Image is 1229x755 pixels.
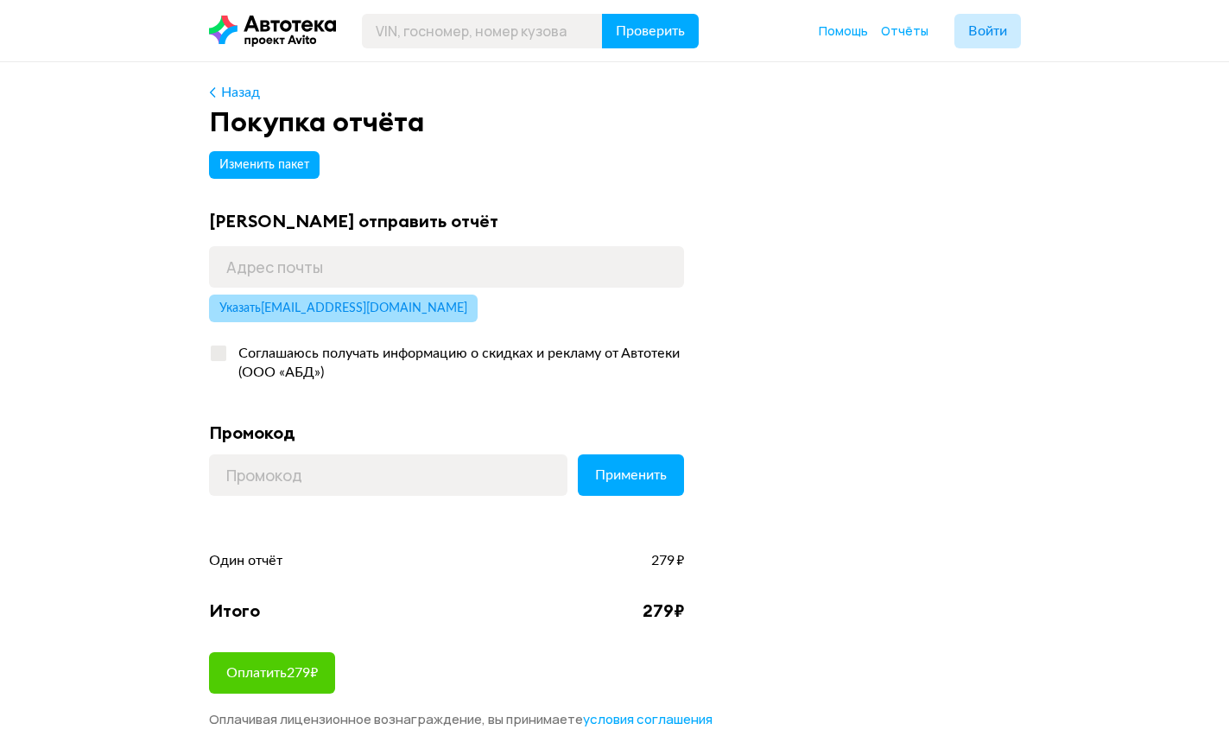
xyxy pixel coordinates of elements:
[209,210,684,232] div: [PERSON_NAME] отправить отчёт
[643,600,684,622] div: 279 ₽
[209,454,567,496] input: Промокод
[209,295,478,322] button: Указать[EMAIL_ADDRESS][DOMAIN_NAME]
[221,83,260,102] div: Назад
[219,302,467,314] span: Указать [EMAIL_ADDRESS][DOMAIN_NAME]
[219,159,309,171] span: Изменить пакет
[209,710,713,728] span: Оплачивая лицензионное вознаграждение, вы принимаете
[595,468,667,482] span: Применить
[881,22,928,39] span: Отчёты
[209,551,282,570] span: Один отчёт
[209,600,260,622] div: Итого
[209,652,335,694] button: Оплатить279₽
[583,711,713,728] a: условия соглашения
[819,22,868,40] a: Помощь
[228,344,684,382] div: Соглашаюсь получать информацию о скидках и рекламу от Автотеки (ООО «АБД»)
[583,710,713,728] span: условия соглашения
[651,551,684,570] span: 279 ₽
[209,151,320,179] button: Изменить пакет
[209,422,684,444] div: Промокод
[819,22,868,39] span: Помощь
[881,22,928,40] a: Отчёты
[226,666,318,680] span: Оплатить 279 ₽
[602,14,699,48] button: Проверить
[578,454,684,496] button: Применить
[968,24,1007,38] span: Войти
[209,246,684,288] input: Адрес почты
[209,106,1021,137] div: Покупка отчёта
[362,14,603,48] input: VIN, госномер, номер кузова
[954,14,1021,48] button: Войти
[616,24,685,38] span: Проверить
